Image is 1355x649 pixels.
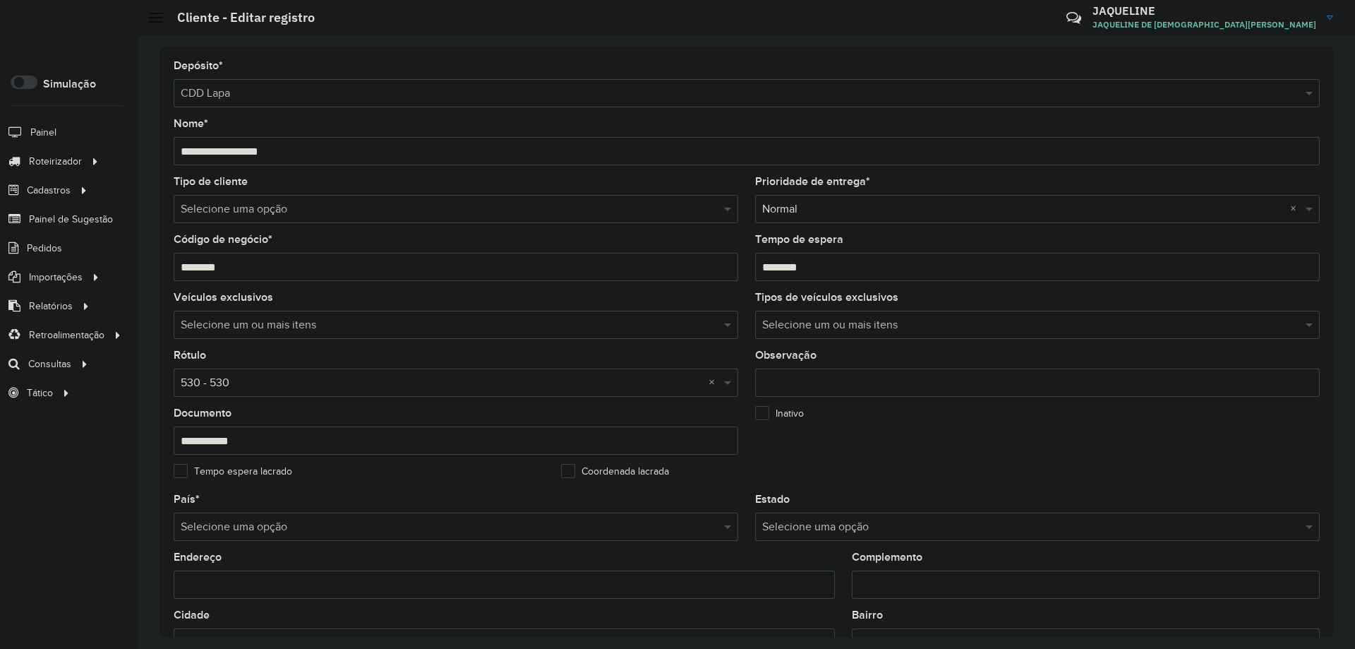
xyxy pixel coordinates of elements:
label: Coordenada lacrada [561,464,669,479]
span: Consultas [28,357,71,371]
label: Nome [174,115,208,132]
span: Painel de Sugestão [29,212,113,227]
label: Tempo de espera [755,231,843,248]
span: Roteirizador [29,154,82,169]
label: Depósito [174,57,223,74]
span: Pedidos [27,241,62,256]
label: Rótulo [174,347,206,364]
label: Bairro [852,607,883,624]
label: Endereço [174,549,222,566]
span: Tático [27,386,53,400]
label: Documento [174,405,231,422]
label: País [174,491,200,508]
label: Simulação [43,76,96,93]
span: JAQUELINE DE [DEMOGRAPHIC_DATA][PERSON_NAME] [1092,18,1316,31]
h3: JAQUELINE [1092,4,1316,18]
label: Estado [755,491,790,508]
a: Contato Rápido [1059,3,1089,33]
span: Retroalimentação [29,328,104,343]
label: Cidade [174,607,210,624]
span: Relatórios [29,299,73,314]
label: Inativo [755,406,804,421]
label: Tempo espera lacrado [174,464,292,479]
h2: Cliente - Editar registro [163,10,315,25]
span: Clear all [1290,201,1302,218]
label: Prioridade de entrega [755,173,870,190]
span: Importações [29,270,83,285]
label: Tipos de veículos exclusivos [755,289,898,306]
span: Clear all [709,374,721,391]
label: Veículos exclusivos [174,289,273,306]
label: Tipo de cliente [174,173,248,190]
span: Painel [30,125,56,140]
label: Complemento [852,549,922,566]
label: Observação [755,347,817,364]
label: Código de negócio [174,231,272,248]
span: Cadastros [27,183,71,198]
